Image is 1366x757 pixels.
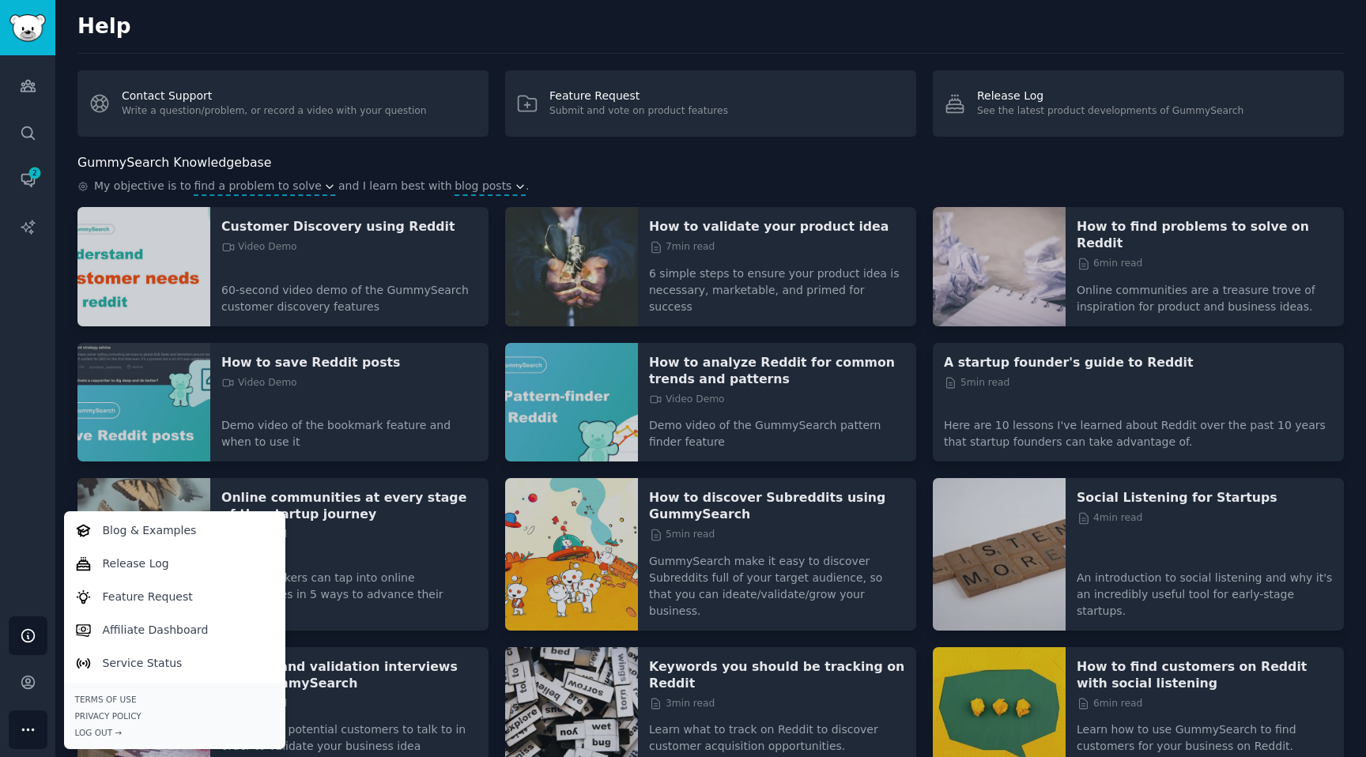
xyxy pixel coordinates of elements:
[944,354,1333,371] a: A startup founder's guide to Reddit
[221,710,477,755] p: How to find potential customers to talk to in order to validate your business idea
[221,376,297,390] span: Video Demo
[1077,697,1142,711] span: 6 min read
[549,88,728,104] div: Feature Request
[66,547,282,580] a: Release Log
[933,207,1066,326] img: How to find problems to solve on Reddit
[933,478,1066,631] img: Social Listening for Startups
[66,613,282,646] a: Affiliate Dashboard
[66,514,282,547] a: Blog & Examples
[505,207,638,326] img: How to validate your product idea
[103,655,183,672] p: Service Status
[94,178,191,196] span: My objective is to
[549,104,728,119] div: Submit and vote on product features
[77,343,210,462] img: How to save Reddit posts
[649,393,725,407] span: Video Demo
[649,218,905,235] a: How to validate your product idea
[221,240,297,254] span: Video Demo
[933,70,1344,137] a: Release LogSee the latest product developments of GummySearch
[1077,218,1333,251] a: How to find problems to solve on Reddit
[1077,511,1142,525] span: 4 min read
[338,178,452,196] span: and I learn best with
[77,178,1344,196] div: .
[77,14,1344,40] h2: Help
[649,240,715,254] span: 7 min read
[9,160,47,199] a: 2
[221,271,477,315] p: 60-second video demo of the GummySearch customer discovery features
[77,153,271,173] h2: GummySearch Knowledgebase
[221,658,477,691] a: How to land validation interviews with GummySearch
[505,478,638,631] img: How to discover Subreddits using GummySearch
[77,207,210,326] img: Customer Discovery using Reddit
[9,14,46,42] img: GummySearch logo
[1077,559,1333,620] p: An introduction to social listening and why it's an incredibly useful tool for early-stage startups.
[221,354,477,371] a: How to save Reddit posts
[1077,271,1333,315] p: Online communities are a treasure trove of inspiration for product and business ideas.
[103,622,209,638] p: Affiliate Dashboard
[103,522,197,539] p: Blog & Examples
[194,178,322,194] span: find a problem to solve
[505,70,916,137] a: Feature RequestSubmit and vote on product features
[977,104,1243,119] div: See the latest product developments of GummySearch
[1077,710,1333,755] p: Learn how to use GummySearch to find customers for your business on Reddit.
[944,376,1009,390] span: 5 min read
[221,489,477,522] a: Online communities at every stage of the startup journey
[77,70,489,137] a: Contact SupportWrite a question/problem, or record a video with your question
[75,727,274,738] div: Log Out →
[649,528,715,542] span: 5 min read
[221,406,477,450] p: Demo video of the bookmark feature and when to use it
[75,710,274,721] a: Privacy Policy
[77,478,210,631] img: Online communities at every stage of the startup journey
[649,254,905,315] p: 6 simple steps to ensure your product idea is necessary, marketable, and primed for success
[1077,489,1333,506] a: Social Listening for Startups
[103,556,169,572] p: Release Log
[66,580,282,613] a: Feature Request
[103,589,193,605] p: Feature Request
[455,178,526,194] button: blog posts
[977,88,1243,104] div: Release Log
[649,406,905,450] p: Demo video of the GummySearch pattern finder feature
[28,168,42,179] span: 2
[1077,658,1333,691] a: How to find customers on Reddit with social listening
[221,218,477,235] a: Customer Discovery using Reddit
[649,489,905,522] a: How to discover Subreddits using GummySearch
[649,697,715,711] span: 3 min read
[75,694,274,705] a: Terms of Use
[505,343,638,462] img: How to analyze Reddit for common trends and patterns
[649,658,905,691] a: Keywords you should be tracking on Reddit
[221,559,477,620] p: Product makers can tap into online communities in 5 ways to advance their business.
[649,354,905,387] a: How to analyze Reddit for common trends and patterns
[194,178,335,194] button: find a problem to solve
[66,646,282,680] a: Service Status
[649,542,905,620] p: GummySearch make it easy to discover Subreddits full of your target audience, so that you can ide...
[455,178,511,194] span: blog posts
[1077,257,1142,271] span: 6 min read
[944,406,1333,450] p: Here are 10 lessons I've learned about Reddit over the past 10 years that startup founders can ta...
[649,710,905,755] p: Learn what to track on Reddit to discover customer acquisition opportunities.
